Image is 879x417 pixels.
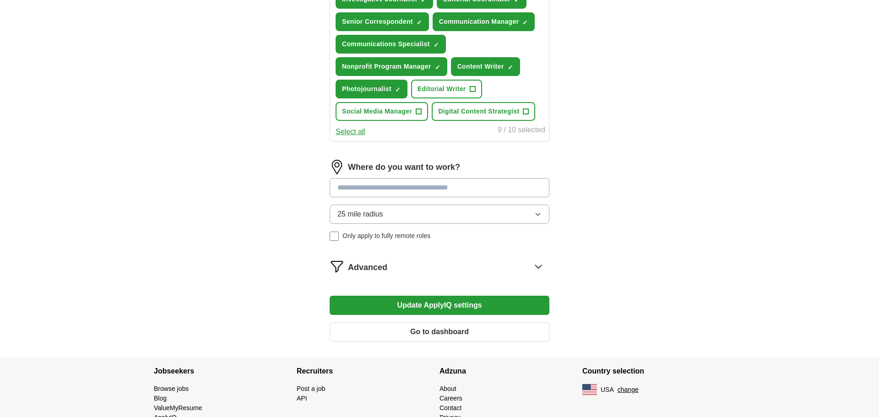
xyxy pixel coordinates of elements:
img: location.png [330,160,344,174]
a: Contact [439,404,461,412]
a: Careers [439,395,462,402]
img: US flag [582,384,597,395]
span: ✓ [508,64,513,71]
span: ✓ [435,64,440,71]
a: Post a job [297,385,325,392]
a: About [439,385,456,392]
button: Content Writer✓ [451,57,520,76]
span: ✓ [395,86,401,93]
span: Digital Content Strategist [438,107,519,116]
button: Senior Correspondent✓ [336,12,429,31]
span: ✓ [417,19,422,26]
span: Advanced [348,261,387,274]
span: Only apply to fully remote roles [342,231,430,241]
button: Select all [336,126,365,137]
input: Only apply to fully remote roles [330,232,339,241]
button: Communications Specialist✓ [336,35,446,54]
button: Photojournalist✓ [336,80,407,98]
a: ValueMyResume [154,404,202,412]
a: API [297,395,307,402]
span: Nonprofit Program Manager [342,62,431,71]
span: 25 mile radius [337,209,383,220]
button: change [618,385,639,395]
div: 9 / 10 selected [498,125,545,137]
button: Social Media Manager [336,102,428,121]
a: Blog [154,395,167,402]
button: Communication Manager✓ [433,12,535,31]
button: Digital Content Strategist [432,102,535,121]
button: Editorial Writer [411,80,482,98]
a: Browse jobs [154,385,189,392]
span: Social Media Manager [342,107,412,116]
button: Nonprofit Program Manager✓ [336,57,447,76]
button: 25 mile radius [330,205,549,224]
button: Update ApplyIQ settings [330,296,549,315]
span: Photojournalist [342,84,391,94]
img: filter [330,259,344,274]
span: Communications Specialist [342,39,430,49]
span: ✓ [522,19,528,26]
span: ✓ [434,41,439,49]
span: Senior Correspondent [342,17,413,27]
span: USA [601,385,614,395]
span: Communication Manager [439,17,519,27]
button: Go to dashboard [330,322,549,341]
span: Editorial Writer [418,84,466,94]
label: Where do you want to work? [348,161,460,173]
span: Content Writer [457,62,504,71]
h4: Country selection [582,358,725,384]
